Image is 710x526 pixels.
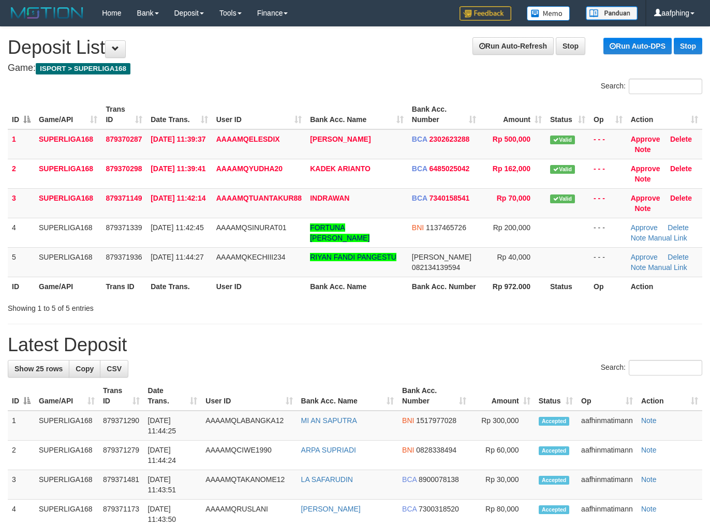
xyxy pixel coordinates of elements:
a: Approve [631,164,660,173]
span: Copy 7300318520 to clipboard [419,505,459,513]
a: MI AN SAPUTRA [301,416,357,425]
th: ID [8,277,35,296]
td: 879371279 [99,441,144,470]
span: Copy 8900078138 to clipboard [419,475,459,484]
td: SUPERLIGA168 [35,159,101,188]
td: - - - [589,218,627,247]
th: ID: activate to sort column descending [8,100,35,129]
span: Valid transaction [550,165,575,174]
div: Showing 1 to 5 of 5 entries [8,299,288,313]
img: panduan.png [586,6,638,20]
a: Delete [670,164,692,173]
td: Rp 60,000 [470,441,535,470]
span: Rp 162,000 [493,164,530,173]
span: Rp 200,000 [493,223,530,232]
a: Copy [69,360,100,378]
span: [DATE] 11:42:45 [151,223,203,232]
a: Note [641,475,657,484]
a: [PERSON_NAME] [301,505,361,513]
td: 3 [8,188,35,218]
span: Copy 6485025042 to clipboard [430,164,470,173]
img: MOTION_logo.png [8,5,86,21]
span: 879371936 [106,253,142,261]
th: Status: activate to sort column ascending [546,100,589,129]
input: Search: [629,79,702,94]
th: Bank Acc. Name [306,277,408,296]
td: [DATE] 11:44:24 [144,441,202,470]
td: [DATE] 11:43:51 [144,470,202,500]
span: ISPORT > SUPERLIGA168 [36,63,130,74]
a: RIYAN FANDI PANGESTU [310,253,396,261]
a: Note [631,263,646,272]
a: Note [634,145,650,154]
td: 5 [8,247,35,277]
th: Bank Acc. Name: activate to sort column ascending [297,381,398,411]
th: Op: activate to sort column ascending [589,100,627,129]
td: Rp 30,000 [470,470,535,500]
td: 1 [8,411,35,441]
span: BNI [412,223,424,232]
a: CSV [100,360,128,378]
span: Show 25 rows [14,365,63,373]
th: Date Trans.: activate to sort column ascending [144,381,202,411]
td: - - - [589,188,627,218]
th: Trans ID [101,277,146,296]
span: AAAAMQTUANTAKUR88 [216,194,302,202]
a: LA SAFARUDIN [301,475,353,484]
td: AAAAMQCIWE1990 [201,441,297,470]
span: Valid transaction [550,136,575,144]
a: Approve [631,135,660,143]
span: [DATE] 11:44:27 [151,253,203,261]
td: Rp 300,000 [470,411,535,441]
td: - - - [589,129,627,159]
a: Approve [631,253,658,261]
span: Accepted [539,417,570,426]
span: BCA [412,194,427,202]
td: - - - [589,159,627,188]
th: Op: activate to sort column ascending [577,381,637,411]
th: Date Trans.: activate to sort column ascending [146,100,212,129]
a: Note [634,204,650,213]
h1: Latest Deposit [8,335,702,355]
th: Bank Acc. Number [408,277,480,296]
span: [DATE] 11:42:14 [151,194,205,202]
td: AAAAMQTAKANOME12 [201,470,297,500]
img: Button%20Memo.svg [527,6,570,21]
a: Delete [668,253,688,261]
a: Stop [674,38,702,54]
td: 2 [8,159,35,188]
span: BCA [412,135,427,143]
span: AAAAMQKECHIII234 [216,253,286,261]
th: Action: activate to sort column ascending [637,381,702,411]
span: Rp 500,000 [493,135,530,143]
a: Show 25 rows [8,360,69,378]
td: SUPERLIGA168 [35,441,99,470]
td: 879371481 [99,470,144,500]
a: INDRAWAN [310,194,349,202]
td: 2 [8,441,35,470]
th: Op [589,277,627,296]
td: SUPERLIGA168 [35,188,101,218]
th: Game/API: activate to sort column ascending [35,381,99,411]
a: Delete [670,194,692,202]
th: User ID: activate to sort column ascending [201,381,297,411]
td: 879371290 [99,411,144,441]
a: Note [641,416,657,425]
td: aafhinmatimann [577,411,637,441]
img: Feedback.jpg [460,6,511,21]
a: Approve [631,194,660,202]
span: 879370298 [106,164,142,173]
span: Copy 7340158541 to clipboard [430,194,470,202]
a: KADEK ARIANTO [310,164,371,173]
span: Rp 40,000 [497,253,530,261]
a: Note [641,505,657,513]
span: BCA [402,475,417,484]
th: User ID [212,277,306,296]
span: AAAAMQYUDHA20 [216,164,283,173]
span: Copy [76,365,94,373]
a: Run Auto-DPS [603,38,672,54]
a: ARPA SUPRIADI [301,446,356,454]
td: SUPERLIGA168 [35,247,101,277]
th: Trans ID: activate to sort column ascending [101,100,146,129]
a: Note [641,446,657,454]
